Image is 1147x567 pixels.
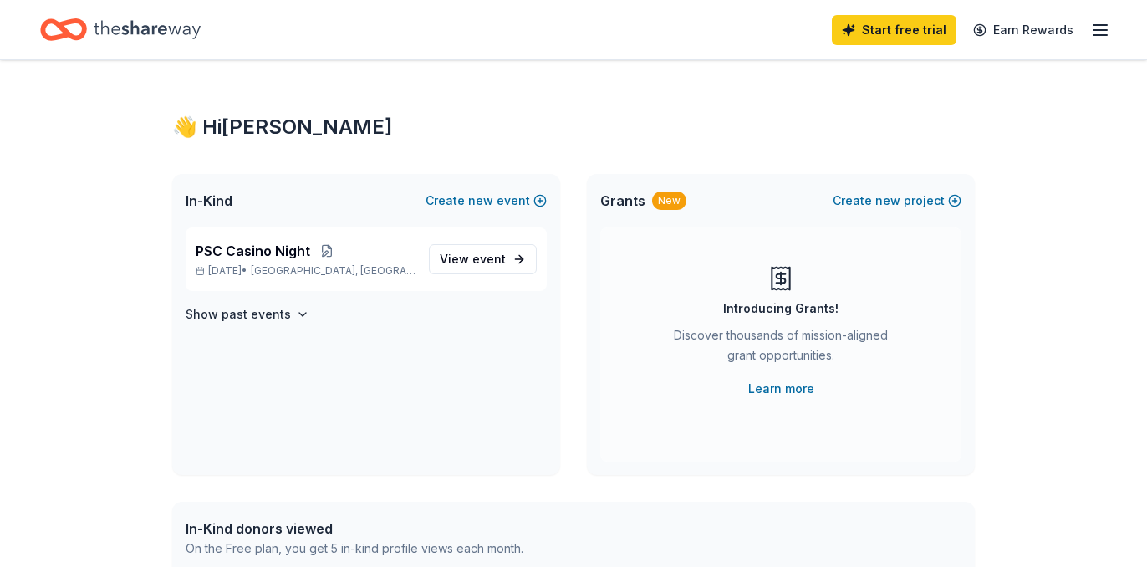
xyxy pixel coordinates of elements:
span: Grants [600,191,645,211]
div: Discover thousands of mission-aligned grant opportunities. [667,325,895,372]
a: Start free trial [832,15,956,45]
p: [DATE] • [196,264,415,278]
div: In-Kind donors viewed [186,518,523,539]
span: event [472,252,506,266]
span: PSC Casino Night [196,241,310,261]
a: View event [429,244,537,274]
span: new [875,191,900,211]
div: New [652,192,686,210]
div: On the Free plan, you get 5 in-kind profile views each month. [186,539,523,559]
div: 👋 Hi [PERSON_NAME] [172,114,975,140]
span: [GEOGRAPHIC_DATA], [GEOGRAPHIC_DATA] [251,264,415,278]
button: Show past events [186,304,309,324]
a: Learn more [748,379,814,399]
button: Createnewproject [833,191,961,211]
span: View [440,249,506,269]
span: new [468,191,493,211]
span: In-Kind [186,191,232,211]
div: Introducing Grants! [723,299,839,319]
h4: Show past events [186,304,291,324]
a: Earn Rewards [963,15,1083,45]
button: Createnewevent [426,191,547,211]
a: Home [40,10,201,49]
